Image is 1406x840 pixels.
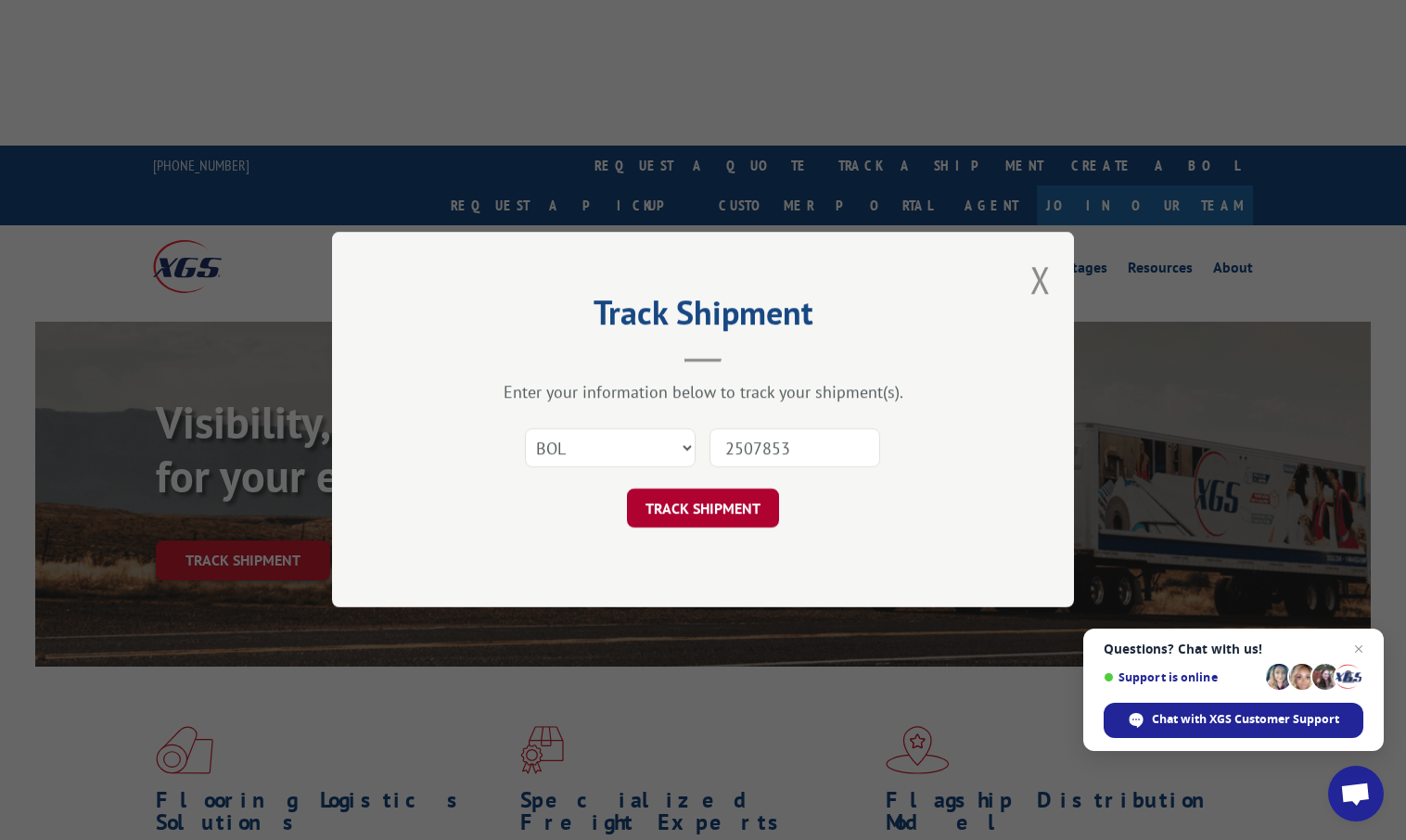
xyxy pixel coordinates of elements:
[425,299,981,335] h2: Track Shipment
[709,429,880,468] input: Number(s)
[1328,766,1384,821] div: Open chat
[627,490,779,528] button: TRACK SHIPMENT
[425,382,981,403] div: Enter your information below to track your shipment(s).
[1348,638,1370,660] span: Close chat
[1152,711,1339,728] span: Chat with XGS Customer Support
[1104,703,1363,738] div: Chat with XGS Customer Support
[1104,642,1363,656] span: Questions? Chat with us!
[1030,255,1051,304] button: Close modal
[1104,670,1259,684] span: Support is online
